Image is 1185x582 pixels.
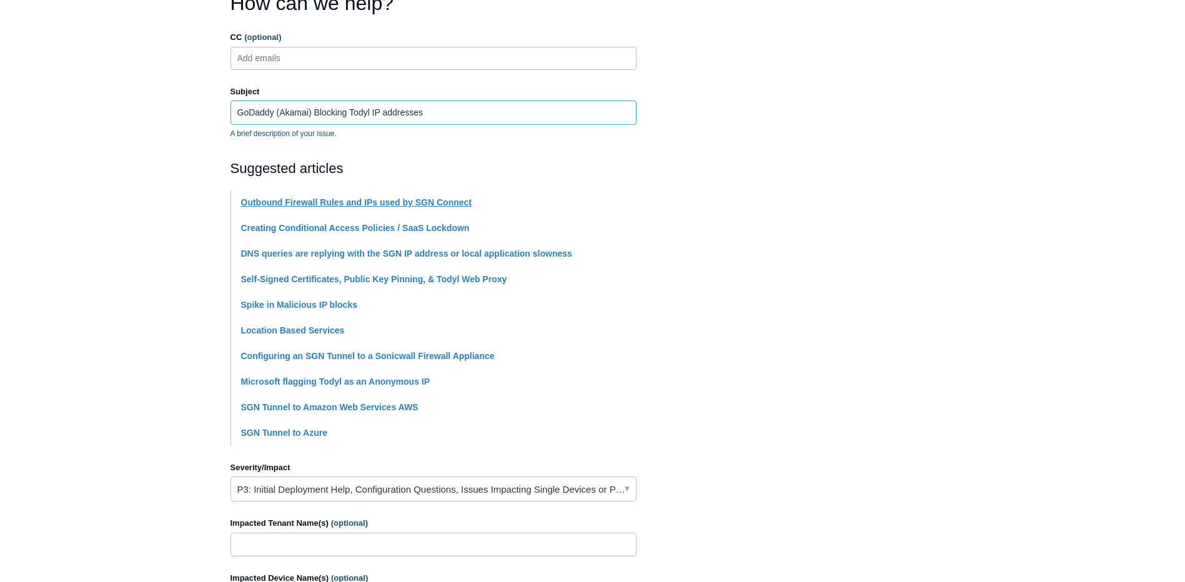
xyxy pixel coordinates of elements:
[241,274,507,284] a: Self-Signed Certificates, Public Key Pinning, & Todyl Web Proxy
[231,86,637,98] label: Subject
[241,249,572,259] a: DNS queries are replying with the SGN IP address or local application slowness
[244,32,281,42] span: (optional)
[241,377,430,387] a: Microsoft flagging Todyl as an Anonymous IP
[241,351,495,361] a: Configuring an SGN Tunnel to a Sonicwall Firewall Appliance
[331,518,368,528] span: (optional)
[241,428,327,438] a: SGN Tunnel to Azure
[231,31,637,44] label: CC
[231,476,637,501] a: P3: Initial Deployment Help, Configuration Questions, Issues Impacting Single Devices or Past Out...
[241,402,419,412] a: SGN Tunnel to Amazon Web Services AWS
[241,300,357,310] a: Spike in Malicious IP blocks
[231,128,637,139] p: A brief description of your issue.
[241,223,470,233] a: Creating Conditional Access Policies / SaaS Lockdown
[232,49,307,67] input: Add emails
[241,325,345,335] a: Location Based Services
[231,517,637,530] label: Impacted Tenant Name(s)
[231,461,637,474] label: Severity/Impact
[231,158,637,179] h2: Suggested articles
[241,197,472,207] a: Outbound Firewall Rules and IPs used by SGN Connect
